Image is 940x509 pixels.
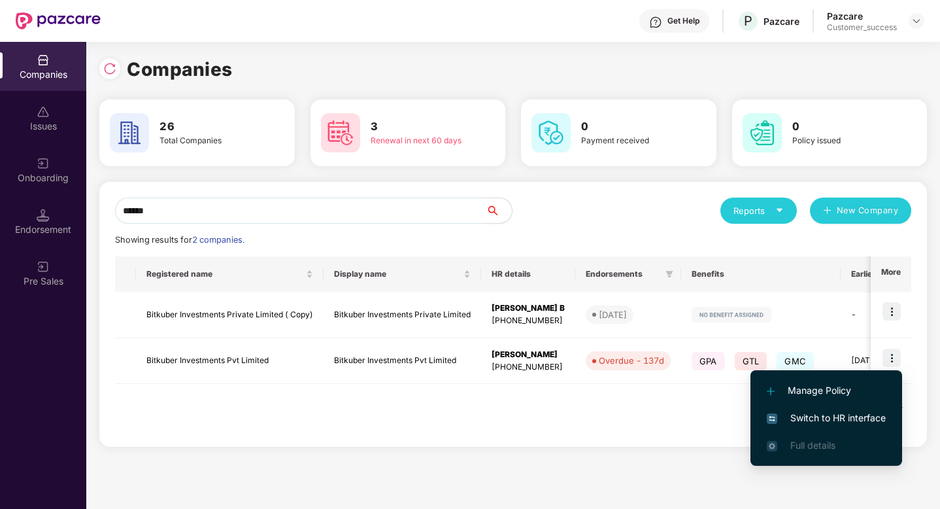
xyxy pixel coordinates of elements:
[492,361,565,374] div: [PHONE_NUMBER]
[136,338,324,385] td: Bitkuber Investments Pvt Limited
[485,205,512,216] span: search
[586,269,660,279] span: Endorsements
[792,118,890,135] h3: 0
[663,266,676,282] span: filter
[792,135,890,147] div: Policy issued
[136,292,324,338] td: Bitkuber Investments Private Limited ( Copy)
[146,269,303,279] span: Registered name
[324,256,481,292] th: Display name
[767,411,886,425] span: Switch to HR interface
[159,135,257,147] div: Total Companies
[127,55,233,84] h1: Companies
[192,235,244,245] span: 2 companies.
[665,270,673,278] span: filter
[767,441,777,451] img: svg+xml;base64,PHN2ZyB4bWxucz0iaHR0cDovL3d3dy53My5vcmcvMjAwMC9zdmciIHdpZHRoPSIxNi4zNjMiIGhlaWdodD...
[599,308,627,321] div: [DATE]
[692,352,725,370] span: GPA
[823,206,831,217] span: plus
[767,413,777,424] img: svg+xml;base64,PHN2ZyB4bWxucz0iaHR0cDovL3d3dy53My5vcmcvMjAwMC9zdmciIHdpZHRoPSIxNiIgaGVpZ2h0PSIxNi...
[324,338,481,385] td: Bitkuber Investments Pvt Limited
[764,15,799,27] div: Pazcare
[324,292,481,338] td: Bitkuber Investments Private Limited
[136,256,324,292] th: Registered name
[827,22,897,33] div: Customer_success
[321,113,360,152] img: svg+xml;base64,PHN2ZyB4bWxucz0iaHR0cDovL3d3dy53My5vcmcvMjAwMC9zdmciIHdpZHRoPSI2MCIgaGVpZ2h0PSI2MC...
[882,302,901,321] img: icon
[492,315,565,327] div: [PHONE_NUMBER]
[371,135,468,147] div: Renewal in next 60 days
[744,13,752,29] span: P
[159,118,257,135] h3: 26
[599,354,664,367] div: Overdue - 137d
[767,387,775,395] img: svg+xml;base64,PHN2ZyB4bWxucz0iaHR0cDovL3d3dy53My5vcmcvMjAwMC9zdmciIHdpZHRoPSIxMi4yMDEiIGhlaWdodD...
[531,113,571,152] img: svg+xml;base64,PHN2ZyB4bWxucz0iaHR0cDovL3d3dy53My5vcmcvMjAwMC9zdmciIHdpZHRoPSI2MCIgaGVpZ2h0PSI2MC...
[481,256,575,292] th: HR details
[841,292,925,338] td: -
[777,352,814,370] span: GMC
[681,256,841,292] th: Benefits
[37,260,50,273] img: svg+xml;base64,PHN2ZyB3aWR0aD0iMjAiIGhlaWdodD0iMjAiIHZpZXdCb3g9IjAgMCAyMCAyMCIgZmlsbD0ibm9uZSIgeG...
[103,62,116,75] img: svg+xml;base64,PHN2ZyBpZD0iUmVsb2FkLTMyeDMyIiB4bWxucz0iaHR0cDovL3d3dy53My5vcmcvMjAwMC9zdmciIHdpZH...
[37,105,50,118] img: svg+xml;base64,PHN2ZyBpZD0iSXNzdWVzX2Rpc2FibGVkIiB4bWxucz0iaHR0cDovL3d3dy53My5vcmcvMjAwMC9zdmciIH...
[649,16,662,29] img: svg+xml;base64,PHN2ZyBpZD0iSGVscC0zMngzMiIgeG1sbnM9Imh0dHA6Ly93d3cudzMub3JnLzIwMDAvc3ZnIiB3aWR0aD...
[667,16,699,26] div: Get Help
[837,204,899,217] span: New Company
[492,302,565,315] div: [PERSON_NAME] B
[581,118,679,135] h3: 0
[492,349,565,361] div: [PERSON_NAME]
[37,157,50,170] img: svg+xml;base64,PHN2ZyB3aWR0aD0iMjAiIGhlaWdodD0iMjAiIHZpZXdCb3g9IjAgMCAyMCAyMCIgZmlsbD0ibm9uZSIgeG...
[790,440,835,451] span: Full details
[841,338,925,385] td: [DATE]
[334,269,461,279] span: Display name
[871,256,911,292] th: More
[911,16,922,26] img: svg+xml;base64,PHN2ZyBpZD0iRHJvcGRvd24tMzJ4MzIiIHhtbG5zPSJodHRwOi8vd3d3LnczLm9yZy8yMDAwL3N2ZyIgd2...
[827,10,897,22] div: Pazcare
[767,383,886,398] span: Manage Policy
[810,198,911,224] button: plusNew Company
[485,198,512,224] button: search
[775,206,784,215] span: caret-down
[692,307,771,323] img: svg+xml;base64,PHN2ZyB4bWxucz0iaHR0cDovL3d3dy53My5vcmcvMjAwMC9zdmciIHdpZHRoPSIxMjIiIGhlaWdodD0iMj...
[743,113,782,152] img: svg+xml;base64,PHN2ZyB4bWxucz0iaHR0cDovL3d3dy53My5vcmcvMjAwMC9zdmciIHdpZHRoPSI2MCIgaGVpZ2h0PSI2MC...
[16,12,101,29] img: New Pazcare Logo
[37,54,50,67] img: svg+xml;base64,PHN2ZyBpZD0iQ29tcGFuaWVzIiB4bWxucz0iaHR0cDovL3d3dy53My5vcmcvMjAwMC9zdmciIHdpZHRoPS...
[735,352,767,370] span: GTL
[115,235,244,245] span: Showing results for
[37,209,50,222] img: svg+xml;base64,PHN2ZyB3aWR0aD0iMTQuNSIgaGVpZ2h0PSIxNC41IiB2aWV3Qm94PSIwIDAgMTYgMTYiIGZpbGw9Im5vbm...
[841,256,925,292] th: Earliest Renewal
[110,113,149,152] img: svg+xml;base64,PHN2ZyB4bWxucz0iaHR0cDovL3d3dy53My5vcmcvMjAwMC9zdmciIHdpZHRoPSI2MCIgaGVpZ2h0PSI2MC...
[581,135,679,147] div: Payment received
[882,349,901,367] img: icon
[733,204,784,217] div: Reports
[371,118,468,135] h3: 3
